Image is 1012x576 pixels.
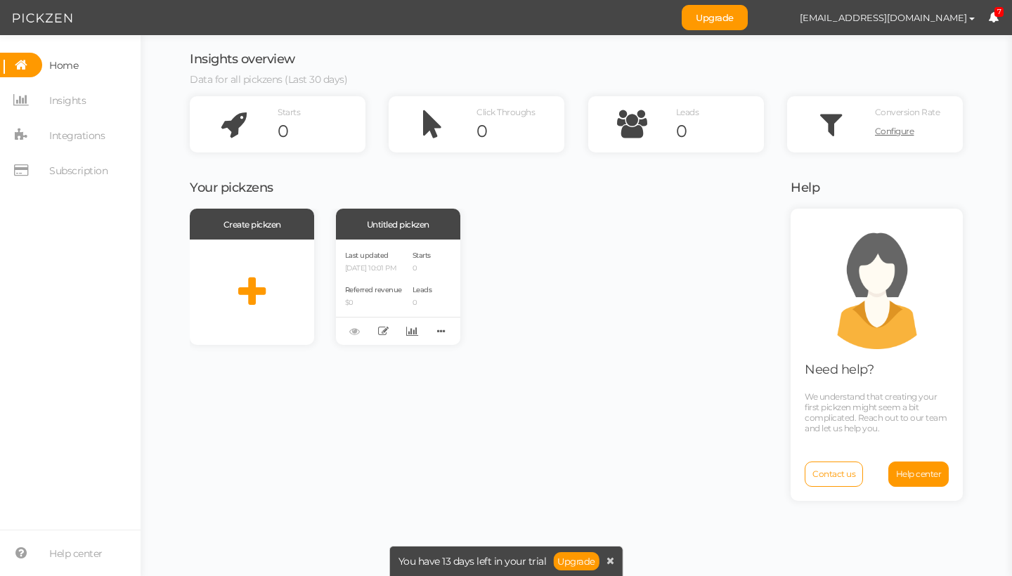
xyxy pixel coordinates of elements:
[896,469,942,479] span: Help center
[875,107,940,117] span: Conversion Rate
[398,556,547,566] span: You have 13 days left in your trial
[49,54,78,77] span: Home
[875,121,963,142] a: Configure
[791,180,819,195] span: Help
[413,251,431,260] span: Starts
[49,159,108,182] span: Subscription
[345,285,402,294] span: Referred revenue
[413,285,432,294] span: Leads
[805,362,874,377] span: Need help?
[476,121,564,142] div: 0
[476,107,535,117] span: Click Throughs
[345,299,402,308] p: $0
[49,89,86,112] span: Insights
[786,6,988,30] button: [EMAIL_ADDRESS][DOMAIN_NAME]
[875,126,914,136] span: Configure
[13,10,72,27] img: Pickzen logo
[278,107,300,117] span: Starts
[994,7,1004,18] span: 7
[762,6,786,30] img: e185f8459d19b5ffa56ed5d1b56d4096
[413,264,432,273] p: 0
[888,462,949,487] a: Help center
[345,251,389,260] span: Last updated
[800,12,967,23] span: [EMAIL_ADDRESS][DOMAIN_NAME]
[336,240,460,345] div: Last updated [DATE] 10:01 PM Referred revenue $0 Starts 0 Leads 0
[49,124,105,147] span: Integrations
[682,5,748,30] a: Upgrade
[814,223,940,349] img: support.png
[676,107,699,117] span: Leads
[812,469,855,479] span: Contact us
[190,73,347,86] span: Data for all pickzens (Last 30 days)
[553,552,599,570] a: Upgrade
[49,542,103,565] span: Help center
[413,299,432,308] p: 0
[336,209,460,240] div: Untitled pickzen
[345,264,402,273] p: [DATE] 10:01 PM
[278,121,365,142] div: 0
[190,180,273,195] span: Your pickzens
[676,121,764,142] div: 0
[805,391,947,433] span: We understand that creating your first pickzen might seem a bit complicated. Reach out to our tea...
[190,51,295,67] span: Insights overview
[223,219,281,230] span: Create pickzen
